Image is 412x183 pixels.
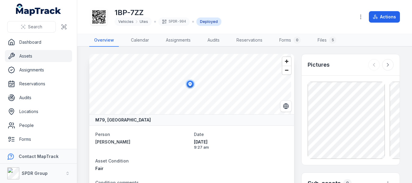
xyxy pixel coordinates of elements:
strong: SPDR Group [22,171,48,176]
span: [DATE] [194,139,288,145]
a: Assignments [161,34,195,47]
button: Search [7,21,56,33]
span: Search [28,24,42,30]
a: Assets [5,50,72,62]
a: Assignments [5,64,72,76]
a: Dashboard [5,36,72,48]
a: Overview [89,34,119,47]
h1: 1BP-7ZZ [115,8,221,17]
a: People [5,119,72,131]
a: Files5 [313,34,341,47]
a: Reports [5,147,72,159]
button: Switch to Satellite View [280,100,292,112]
canvas: Map [89,54,291,114]
a: Reservations [232,34,267,47]
button: Zoom out [282,66,291,74]
a: Forms [5,133,72,145]
a: MapTrack [16,4,61,16]
div: Deployed [196,17,221,26]
span: Person [95,132,110,137]
span: Utes [140,19,148,24]
div: SPDR-904 [158,17,190,26]
span: Vehicles [118,19,134,24]
h3: Pictures [308,61,330,69]
span: Fair [95,166,103,171]
button: Actions [369,11,400,23]
button: Zoom in [282,57,291,66]
a: [PERSON_NAME] [95,139,189,145]
span: 9:27 am [194,145,288,150]
span: Date [194,132,204,137]
a: Reservations [5,78,72,90]
time: 12/17/2024, 9:27:36 AM [194,139,288,150]
a: Calendar [126,34,154,47]
strong: Contact MapTrack [19,154,59,159]
div: 5 [329,36,336,44]
a: Locations [5,106,72,118]
a: Audits [5,92,72,104]
a: Audits [203,34,224,47]
a: Forms0 [274,34,306,47]
span: Asset Condition [95,158,129,163]
div: 0 [293,36,301,44]
strong: M79, [GEOGRAPHIC_DATA] [95,117,151,123]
